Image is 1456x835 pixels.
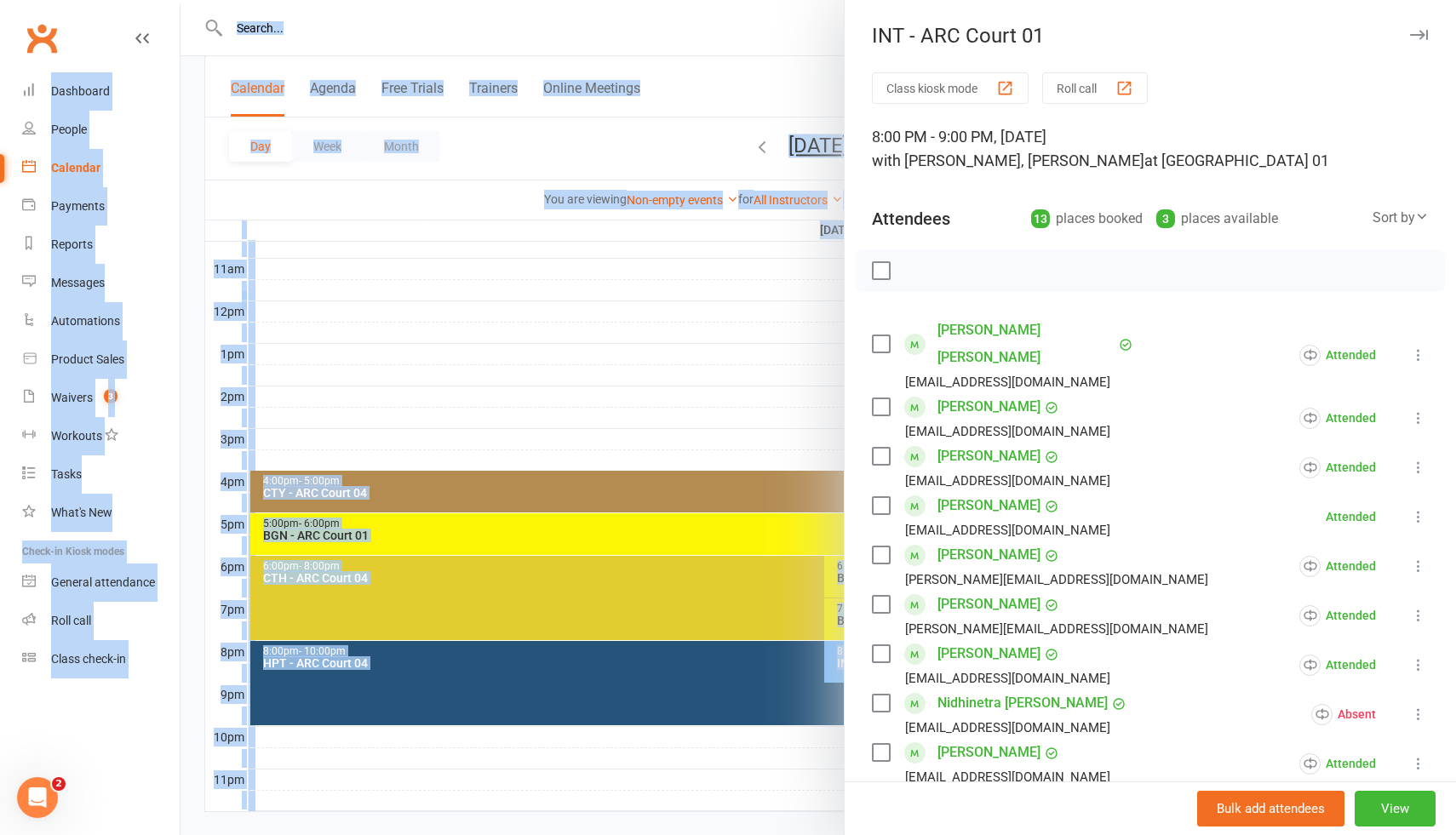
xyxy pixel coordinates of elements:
[1156,209,1175,228] div: 3
[937,492,1040,519] a: [PERSON_NAME]
[51,391,93,404] div: Waivers
[905,470,1110,492] div: [EMAIL_ADDRESS][DOMAIN_NAME]
[51,161,100,174] div: Calendar
[22,72,180,111] a: Dashboard
[22,111,180,149] a: People
[17,777,58,818] iframe: Intercom live chat
[51,352,124,366] div: Product Sales
[22,226,180,264] a: Reports
[1042,72,1148,104] button: Roll call
[22,640,180,678] a: Class kiosk mode
[905,717,1110,739] div: [EMAIL_ADDRESS][DOMAIN_NAME]
[51,506,112,519] div: What's New
[51,276,105,289] div: Messages
[937,640,1040,667] a: [PERSON_NAME]
[22,149,180,187] a: Calendar
[1299,457,1376,478] div: Attended
[872,72,1029,104] button: Class kiosk mode
[22,602,180,640] a: Roll call
[1144,152,1329,169] span: at [GEOGRAPHIC_DATA] 01
[937,689,1108,717] a: Nidhinetra [PERSON_NAME]
[1311,704,1376,725] div: Absent
[905,618,1208,640] div: [PERSON_NAME][EMAIL_ADDRESS][DOMAIN_NAME]
[872,125,1429,173] div: 8:00 PM - 9:00 PM, [DATE]
[1326,511,1376,523] div: Attended
[905,569,1208,591] div: [PERSON_NAME][EMAIL_ADDRESS][DOMAIN_NAME]
[51,429,102,443] div: Workouts
[937,591,1040,618] a: [PERSON_NAME]
[51,199,105,213] div: Payments
[51,575,155,589] div: General attendance
[905,420,1110,443] div: [EMAIL_ADDRESS][DOMAIN_NAME]
[51,237,93,251] div: Reports
[22,494,180,532] a: What's New
[905,667,1110,689] div: [EMAIL_ADDRESS][DOMAIN_NAME]
[22,379,180,417] a: Waivers 3
[1299,408,1376,429] div: Attended
[937,541,1040,569] a: [PERSON_NAME]
[937,393,1040,420] a: [PERSON_NAME]
[1355,791,1436,826] button: View
[51,84,110,98] div: Dashboard
[22,187,180,226] a: Payments
[51,652,126,666] div: Class check-in
[1299,605,1376,626] div: Attended
[22,264,180,302] a: Messages
[872,207,950,231] div: Attendees
[52,777,66,791] span: 2
[1299,345,1376,366] div: Attended
[22,455,180,494] a: Tasks
[1299,655,1376,676] div: Attended
[872,152,1144,169] span: with [PERSON_NAME], [PERSON_NAME]
[1031,209,1050,228] div: 13
[1373,207,1429,229] div: Sort by
[1156,207,1278,231] div: places available
[1299,753,1376,775] div: Attended
[1299,556,1376,577] div: Attended
[905,519,1110,541] div: [EMAIL_ADDRESS][DOMAIN_NAME]
[22,563,180,602] a: General attendance kiosk mode
[51,123,87,136] div: People
[51,614,91,627] div: Roll call
[22,340,180,379] a: Product Sales
[905,766,1110,788] div: [EMAIL_ADDRESS][DOMAIN_NAME]
[1031,207,1143,231] div: places booked
[20,17,63,60] a: Clubworx
[937,317,1115,371] a: [PERSON_NAME] [PERSON_NAME]
[937,443,1040,470] a: [PERSON_NAME]
[51,314,120,328] div: Automations
[104,389,118,403] span: 3
[937,739,1040,766] a: [PERSON_NAME]
[22,302,180,340] a: Automations
[22,417,180,455] a: Workouts
[845,24,1456,48] div: INT - ARC Court 01
[905,371,1110,393] div: [EMAIL_ADDRESS][DOMAIN_NAME]
[51,467,82,481] div: Tasks
[1197,791,1344,826] button: Bulk add attendees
